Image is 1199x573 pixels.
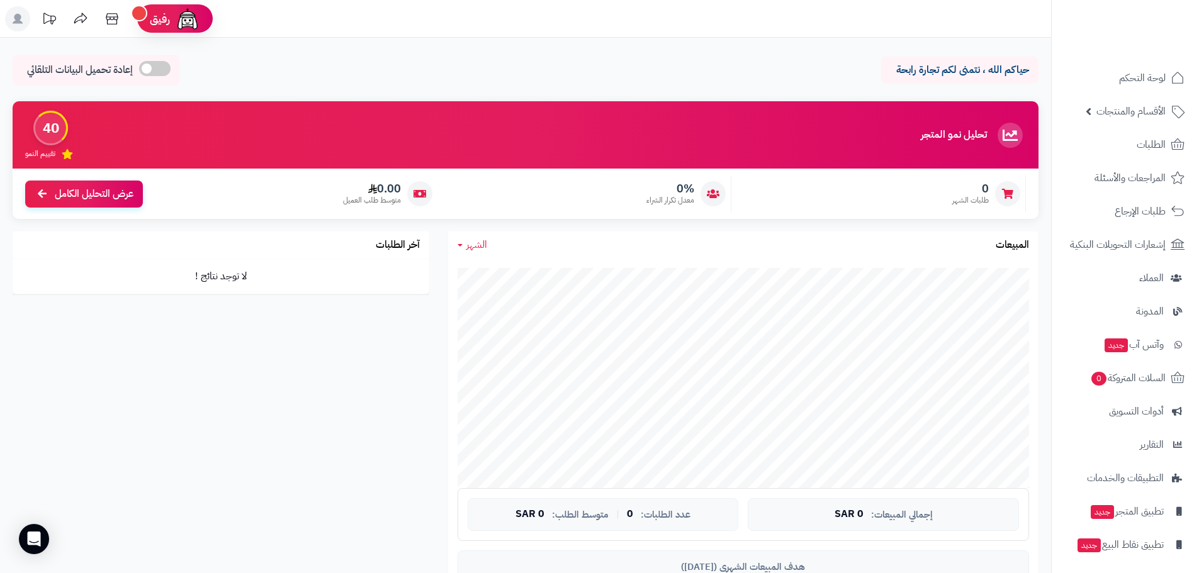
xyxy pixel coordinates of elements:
[13,259,429,294] td: لا توجد نتائج !
[627,509,633,520] span: 0
[1059,496,1191,526] a: تطبيق المتجرجديد
[891,63,1029,77] p: حياكم الله ، نتمنى لكم تجارة رابحة
[552,509,609,520] span: متوسط الطلب:
[515,509,544,520] span: 0 SAR
[1059,463,1191,493] a: التطبيقات والخدمات
[458,238,487,252] a: الشهر
[1059,163,1191,193] a: المراجعات والأسئلة
[1103,336,1164,353] span: وآتس آب
[921,130,987,141] h3: تحليل نمو المتجر
[376,240,420,251] h3: آخر الطلبات
[1059,196,1191,226] a: طلبات الإرجاع
[1137,136,1166,153] span: الطلبات
[1095,169,1166,187] span: المراجعات والأسئلة
[646,182,694,196] span: 0%
[1113,9,1187,36] img: logo-2.png
[150,11,170,26] span: رفيق
[1070,236,1166,253] span: إشعارات التحويلات البنكية
[1076,536,1164,554] span: تطبيق نقاط البيع
[33,6,65,35] a: تحديثات المنصة
[1091,505,1114,519] span: جديد
[641,509,690,520] span: عدد الطلبات:
[1059,396,1191,426] a: أدوات التسويق
[343,195,401,206] span: متوسط طلب العميل
[1140,436,1164,453] span: التقارير
[466,237,487,252] span: الشهر
[1119,69,1166,87] span: لوحة التحكم
[1059,130,1191,160] a: الطلبات
[1109,403,1164,420] span: أدوات التسويق
[871,509,933,520] span: إجمالي المبيعات:
[616,509,619,519] span: |
[1139,269,1164,287] span: العملاء
[1090,369,1166,387] span: السلات المتروكة
[1087,469,1164,487] span: التطبيقات والخدمات
[25,181,143,208] a: عرض التحليل الكامل
[1091,372,1106,386] span: 0
[175,6,200,31] img: ai-face.png
[27,63,133,77] span: إعادة تحميل البيانات التلقائي
[1096,103,1166,120] span: الأقسام والمنتجات
[19,524,49,554] div: Open Intercom Messenger
[1059,430,1191,460] a: التقارير
[1115,203,1166,220] span: طلبات الإرجاع
[55,187,133,201] span: عرض التحليل الكامل
[835,509,864,520] span: 0 SAR
[952,195,989,206] span: طلبات الشهر
[1105,338,1128,352] span: جديد
[1059,530,1191,560] a: تطبيق نقاط البيعجديد
[1059,296,1191,326] a: المدونة
[952,182,989,196] span: 0
[646,195,694,206] span: معدل تكرار الشراء
[1089,503,1164,520] span: تطبيق المتجر
[996,240,1029,251] h3: المبيعات
[1059,330,1191,360] a: وآتس آبجديد
[25,148,55,159] span: تقييم النمو
[1059,63,1191,93] a: لوحة التحكم
[1078,538,1101,552] span: جديد
[1059,363,1191,393] a: السلات المتروكة0
[1136,303,1164,320] span: المدونة
[1059,263,1191,293] a: العملاء
[343,182,401,196] span: 0.00
[1059,230,1191,260] a: إشعارات التحويلات البنكية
